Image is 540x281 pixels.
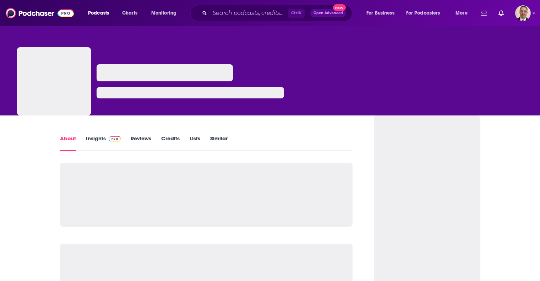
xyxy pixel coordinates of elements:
[456,8,468,18] span: More
[310,9,346,17] button: Open AdvancedNew
[366,8,394,18] span: For Business
[122,8,137,18] span: Charts
[60,135,76,151] a: About
[109,136,121,142] img: Podchaser Pro
[190,135,200,151] a: Lists
[313,11,343,15] span: Open Advanced
[146,7,186,19] button: open menu
[6,6,74,20] img: Podchaser - Follow, Share and Rate Podcasts
[151,8,176,18] span: Monitoring
[288,9,305,18] span: Ctrl K
[515,5,531,21] button: Show profile menu
[83,7,118,19] button: open menu
[210,135,228,151] a: Similar
[333,4,346,11] span: New
[210,7,288,19] input: Search podcasts, credits, & more...
[131,135,151,151] a: Reviews
[118,7,142,19] a: Charts
[88,8,109,18] span: Podcasts
[197,5,359,21] div: Search podcasts, credits, & more...
[515,5,531,21] span: Logged in as PercPodcast
[361,7,403,19] button: open menu
[161,135,180,151] a: Credits
[86,135,121,151] a: InsightsPodchaser Pro
[406,8,440,18] span: For Podcasters
[402,7,451,19] button: open menu
[496,7,507,19] a: Show notifications dropdown
[515,5,531,21] img: User Profile
[478,7,490,19] a: Show notifications dropdown
[451,7,476,19] button: open menu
